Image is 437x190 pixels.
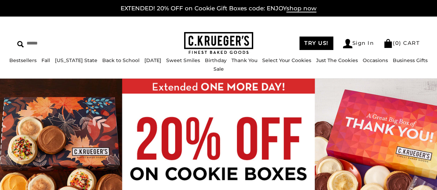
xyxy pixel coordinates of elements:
img: Search [17,41,24,48]
a: EXTENDED! 20% OFF on Cookie Gift Boxes code: ENJOYshop now [121,5,316,12]
a: Birthday [205,57,227,63]
img: Account [343,39,352,48]
img: Bag [383,39,393,48]
a: Sweet Smiles [166,57,200,63]
a: Just The Cookies [316,57,358,63]
span: shop now [286,5,316,12]
a: Back to School [102,57,140,63]
a: (0) CART [383,40,420,46]
img: C.KRUEGER'S [184,32,253,54]
a: Thank You [231,57,257,63]
a: Occasions [363,57,388,63]
a: Fall [41,57,50,63]
a: Business Gifts [393,57,428,63]
input: Search [17,38,110,49]
a: Sale [213,66,224,72]
span: 0 [395,40,399,46]
a: [US_STATE] State [55,57,97,63]
a: [DATE] [144,57,161,63]
a: TRY US! [300,37,333,50]
a: Bestsellers [9,57,37,63]
a: Select Your Cookies [262,57,311,63]
a: Sign In [343,39,374,48]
